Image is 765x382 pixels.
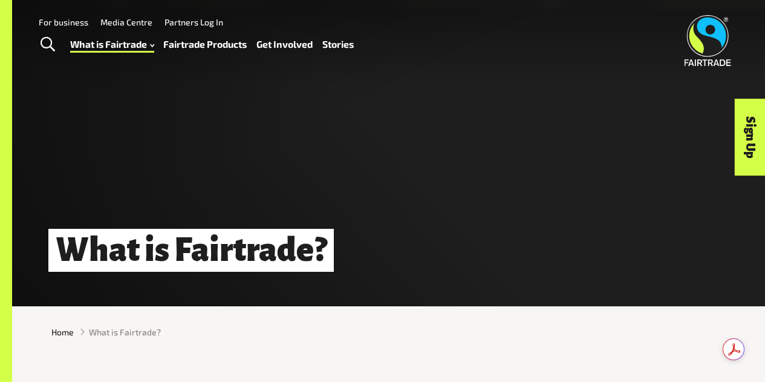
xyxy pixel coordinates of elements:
a: Partners Log In [164,17,223,27]
span: What is Fairtrade? [89,326,161,338]
a: Fairtrade Products [163,36,247,53]
a: Stories [322,36,354,53]
h1: What is Fairtrade? [48,229,334,272]
a: Home [51,326,74,338]
a: Media Centre [100,17,152,27]
img: Fairtrade Australia New Zealand logo [685,15,731,66]
a: Get Involved [256,36,313,53]
a: For business [39,17,88,27]
a: What is Fairtrade [70,36,154,53]
a: Toggle Search [33,30,62,60]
